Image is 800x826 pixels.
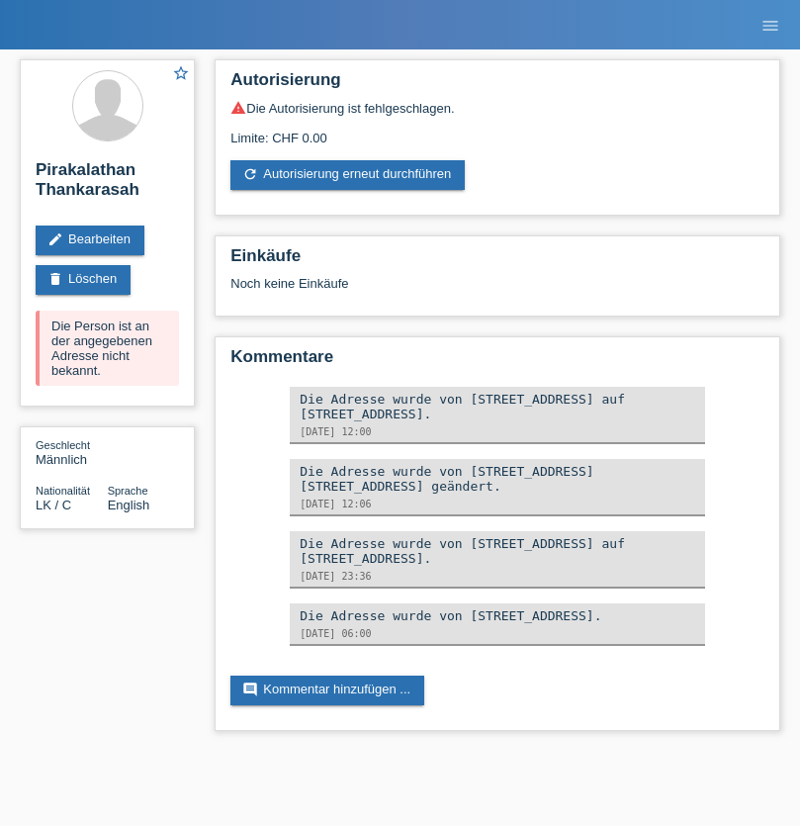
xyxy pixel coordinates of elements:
[242,166,258,182] i: refresh
[36,485,90,497] span: Nationalität
[300,426,695,437] div: [DATE] 12:00
[172,64,190,82] i: star_border
[300,392,695,421] div: Die Adresse wurde von [STREET_ADDRESS] auf [STREET_ADDRESS].
[230,246,764,276] h2: Einkäufe
[300,499,695,509] div: [DATE] 12:06
[108,498,150,512] span: English
[36,439,90,451] span: Geschlecht
[300,536,695,566] div: Die Adresse wurde von [STREET_ADDRESS] auf [STREET_ADDRESS].
[36,265,131,295] a: deleteLöschen
[300,608,695,623] div: Die Adresse wurde von [STREET_ADDRESS].
[300,464,695,494] div: Die Adresse wurde von [STREET_ADDRESS] [STREET_ADDRESS] geändert.
[230,116,764,145] div: Limite: CHF 0.00
[36,311,179,386] div: Die Person ist an der angegebenen Adresse nicht bekannt.
[36,498,71,512] span: Sri Lanka / C / 14.05.2018
[300,571,695,582] div: [DATE] 23:36
[230,276,764,306] div: Noch keine Einkäufe
[751,19,790,31] a: menu
[36,437,108,467] div: Männlich
[47,271,63,287] i: delete
[36,160,179,210] h2: Pirakalathan Thankarasah
[230,347,764,377] h2: Kommentare
[172,64,190,85] a: star_border
[108,485,148,497] span: Sprache
[230,100,764,116] div: Die Autorisierung ist fehlgeschlagen.
[47,231,63,247] i: edit
[242,682,258,697] i: comment
[230,676,424,705] a: commentKommentar hinzufügen ...
[760,16,780,36] i: menu
[230,100,246,116] i: warning
[300,628,695,639] div: [DATE] 06:00
[230,160,465,190] a: refreshAutorisierung erneut durchführen
[230,70,764,100] h2: Autorisierung
[36,226,144,255] a: editBearbeiten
